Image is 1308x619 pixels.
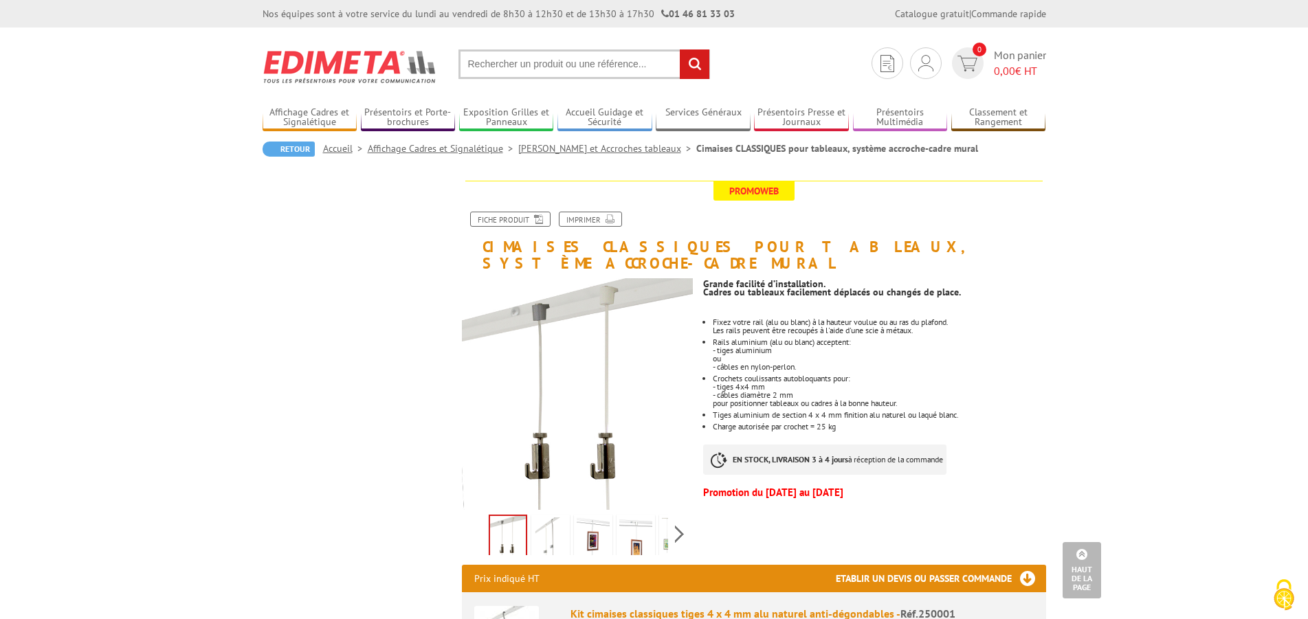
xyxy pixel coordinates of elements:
img: 250004_250003_kit_cimaise_cable_nylon_perlon.jpg [490,516,526,559]
img: Edimeta [263,41,438,92]
li: Cimaises CLASSIQUES pour tableaux, système accroche-cadre mural [696,142,978,155]
a: Retour [263,142,315,157]
h3: Etablir un devis ou passer commande [836,565,1046,592]
img: 250004_250003_kit_cimaise_cable_nylon_perlon.jpg [462,278,694,510]
a: Accueil Guidage et Sécurité [557,106,652,129]
a: Services Généraux [656,106,751,129]
p: Promotion du [DATE] au [DATE] [703,488,1045,497]
input: Rechercher un produit ou une référence... [458,49,710,79]
button: Cookies (fenêtre modale) [1260,572,1308,619]
p: - tiges 4x4 mm [713,383,1045,391]
a: devis rapide 0 Mon panier 0,00€ HT [949,47,1046,79]
li: Charge autorisée par crochet = 25 kg [713,423,1045,431]
strong: EN STOCK, LIVRAISON 3 à 4 jours [733,454,848,464]
li: Tiges aluminium de section 4 x 4 mm finition alu naturel ou laqué blanc. [713,411,1045,419]
p: ou [713,354,1045,363]
img: devis rapide [880,55,894,72]
p: - tiges aluminium [713,346,1045,354]
a: Présentoirs Presse et Journaux [754,106,849,129]
p: Rails aluminium (alu ou blanc) acceptent: [713,338,1045,346]
p: pour positionner tableaux ou cadres à la bonne hauteur. [713,399,1045,407]
a: Classement et Rangement [951,106,1046,129]
a: Catalogue gratuit [895,8,969,20]
a: Présentoirs Multimédia [853,106,948,129]
strong: 01 46 81 33 03 [661,8,735,20]
p: Cadres ou tableaux facilement déplacés ou changés de place. [703,288,1045,296]
span: 0 [973,43,986,56]
p: à réception de la commande [703,444,946,475]
p: Prix indiqué HT [474,565,540,592]
p: Fixez votre rail (alu ou blanc) à la hauteur voulue ou au ras du plafond. [713,318,1045,326]
p: - câbles diamètre 2 mm [713,391,1045,399]
a: Présentoirs et Porte-brochures [361,106,456,129]
span: 0,00 [994,64,1015,78]
img: 250014_rail_alu_horizontal_tiges_cables.jpg [662,517,695,560]
span: € HT [994,63,1046,79]
a: Commande rapide [971,8,1046,20]
img: 250001_250002_kit_cimaise_accroche_anti_degondable.jpg [534,517,567,560]
p: Crochets coulissants autobloquants pour: [713,374,1045,383]
a: Haut de la page [1063,542,1101,598]
a: [PERSON_NAME] et Accroches tableaux [518,142,696,155]
input: rechercher [680,49,709,79]
span: Next [673,523,686,545]
span: Mon panier [994,47,1046,79]
img: devis rapide [918,55,933,71]
div: Nos équipes sont à votre service du lundi au vendredi de 8h30 à 12h30 et de 13h30 à 17h30 [263,7,735,21]
p: Grande facilité d’installation. [703,280,1045,288]
h1: Cimaises CLASSIQUES pour tableaux, système accroche-cadre mural [452,181,1056,271]
img: devis rapide [957,56,977,71]
img: cimaises_classiques_pour_tableaux_systeme_accroche_cadre_250001_1bis.jpg [577,517,610,560]
a: Exposition Grilles et Panneaux [459,106,554,129]
p: - câbles en nylon-perlon. [713,363,1045,371]
span: Promoweb [713,181,795,201]
div: | [895,7,1046,21]
a: Affichage Cadres et Signalétique [263,106,357,129]
a: Affichage Cadres et Signalétique [368,142,518,155]
a: Fiche produit [470,212,551,227]
p: Les rails peuvent être recoupés à l'aide d'une scie à métaux. [713,326,1045,335]
img: Cookies (fenêtre modale) [1267,578,1301,612]
a: Imprimer [559,212,622,227]
a: Accueil [323,142,368,155]
img: cimaises_classiques_pour_tableaux_systeme_accroche_cadre_250001_4bis.jpg [619,517,652,560]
